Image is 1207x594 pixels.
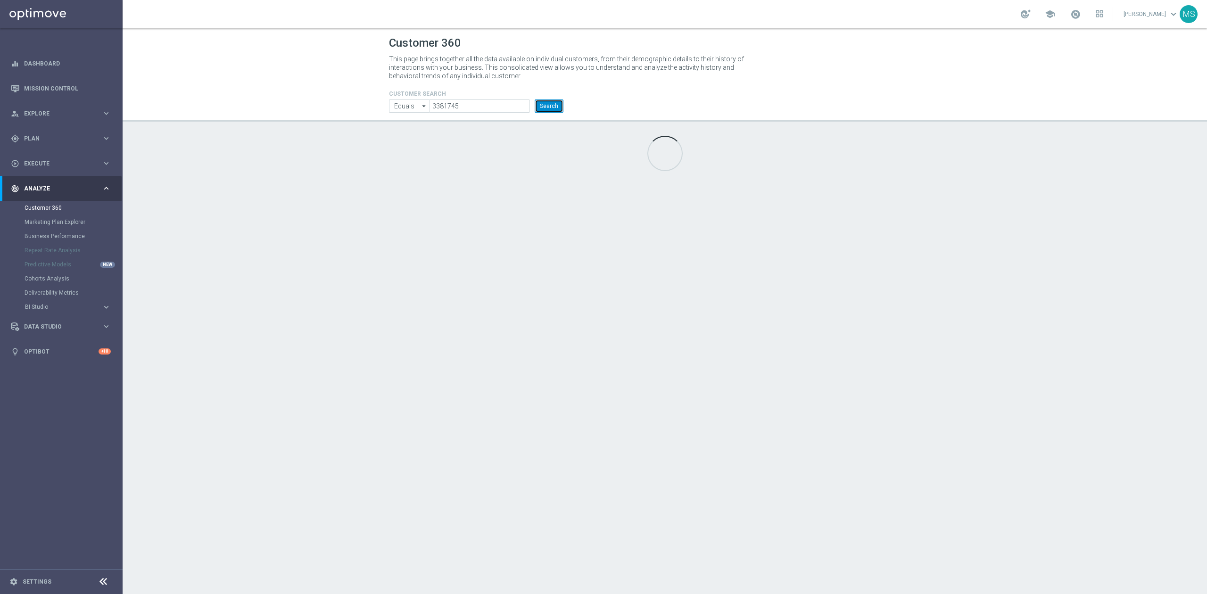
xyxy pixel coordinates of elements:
div: Predictive Models [25,257,122,272]
input: Enter CID, Email, name or phone [389,99,430,113]
button: person_search Explore keyboard_arrow_right [10,110,111,117]
div: Execute [11,159,102,168]
div: BI Studio [25,304,102,310]
i: keyboard_arrow_right [102,159,111,168]
span: Plan [24,136,102,141]
i: play_circle_outline [11,159,19,168]
div: Marketing Plan Explorer [25,215,122,229]
i: arrow_drop_down [420,100,429,112]
button: Mission Control [10,85,111,92]
i: keyboard_arrow_right [102,134,111,143]
button: lightbulb Optibot +10 [10,348,111,355]
div: Analyze [11,184,102,193]
button: track_changes Analyze keyboard_arrow_right [10,185,111,192]
button: gps_fixed Plan keyboard_arrow_right [10,135,111,142]
i: keyboard_arrow_right [102,303,111,312]
div: Deliverability Metrics [25,286,122,300]
div: BI Studio [25,300,122,314]
a: [PERSON_NAME]keyboard_arrow_down [1123,7,1180,21]
i: lightbulb [11,347,19,356]
a: Dashboard [24,51,111,76]
h4: CUSTOMER SEARCH [389,91,563,97]
div: Optibot [11,339,111,364]
div: Plan [11,134,102,143]
span: school [1045,9,1055,19]
h1: Customer 360 [389,36,941,50]
span: keyboard_arrow_down [1168,9,1179,19]
i: keyboard_arrow_right [102,322,111,331]
button: play_circle_outline Execute keyboard_arrow_right [10,160,111,167]
p: This page brings together all the data available on individual customers, from their demographic ... [389,55,752,80]
span: Execute [24,161,102,166]
div: Data Studio [11,322,102,331]
button: Search [535,99,563,113]
i: keyboard_arrow_right [102,184,111,193]
div: Cohorts Analysis [25,272,122,286]
button: Data Studio keyboard_arrow_right [10,323,111,330]
i: gps_fixed [11,134,19,143]
i: settings [9,577,18,586]
div: Explore [11,109,102,118]
a: Mission Control [24,76,111,101]
i: person_search [11,109,19,118]
div: Mission Control [11,76,111,101]
span: Data Studio [24,324,102,330]
div: Repeat Rate Analysis [25,243,122,257]
div: MS [1180,5,1198,23]
button: equalizer Dashboard [10,60,111,67]
span: Explore [24,111,102,116]
button: BI Studio keyboard_arrow_right [25,303,111,311]
span: BI Studio [25,304,92,310]
i: equalizer [11,59,19,68]
a: Cohorts Analysis [25,275,98,282]
a: Business Performance [25,232,98,240]
div: Business Performance [25,229,122,243]
div: NEW [100,262,115,268]
a: Optibot [24,339,99,364]
span: Analyze [24,186,102,191]
div: Dashboard [11,51,111,76]
a: Deliverability Metrics [25,289,98,297]
a: Settings [23,579,51,585]
i: keyboard_arrow_right [102,109,111,118]
div: Customer 360 [25,201,122,215]
div: +10 [99,348,111,355]
i: track_changes [11,184,19,193]
a: Customer 360 [25,204,98,212]
input: Enter CID, Email, name or phone [430,99,530,113]
a: Marketing Plan Explorer [25,218,98,226]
